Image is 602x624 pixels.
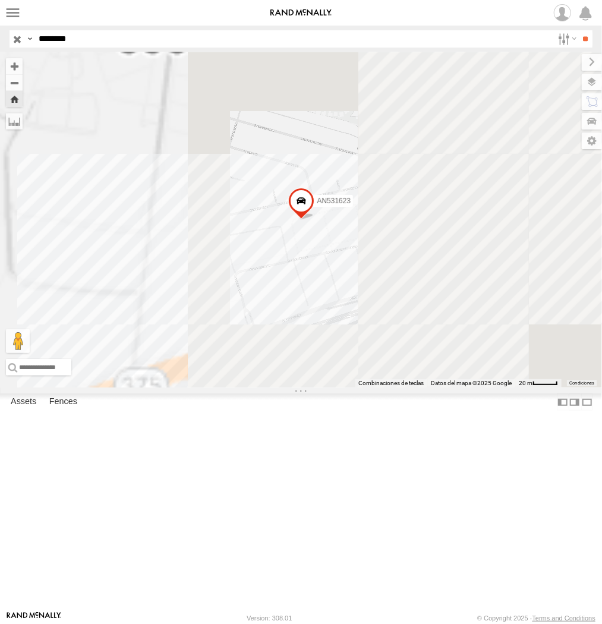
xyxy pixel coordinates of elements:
[581,393,593,411] label: Hide Summary Table
[477,614,595,622] div: © Copyright 2025 -
[25,30,34,48] label: Search Query
[358,379,424,387] button: Combinaciones de teclas
[247,614,292,622] div: Version: 308.01
[569,381,594,386] a: Condiciones (se abre en una nueva pestaña)
[553,30,579,48] label: Search Filter Options
[519,380,532,386] span: 20 m
[6,91,23,107] button: Zoom Home
[582,133,602,149] label: Map Settings
[317,197,351,205] span: AN531623
[270,9,332,17] img: rand-logo.svg
[569,393,581,411] label: Dock Summary Table to the Right
[515,379,562,387] button: Escala del mapa: 20 m por 39 píxeles
[6,74,23,91] button: Zoom out
[6,58,23,74] button: Zoom in
[43,394,83,411] label: Fences
[7,612,61,624] a: Visit our Website
[557,393,569,411] label: Dock Summary Table to the Left
[6,113,23,130] label: Measure
[431,380,512,386] span: Datos del mapa ©2025 Google
[5,394,42,411] label: Assets
[6,329,30,353] button: Arrastra el hombrecito naranja al mapa para abrir Street View
[532,614,595,622] a: Terms and Conditions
